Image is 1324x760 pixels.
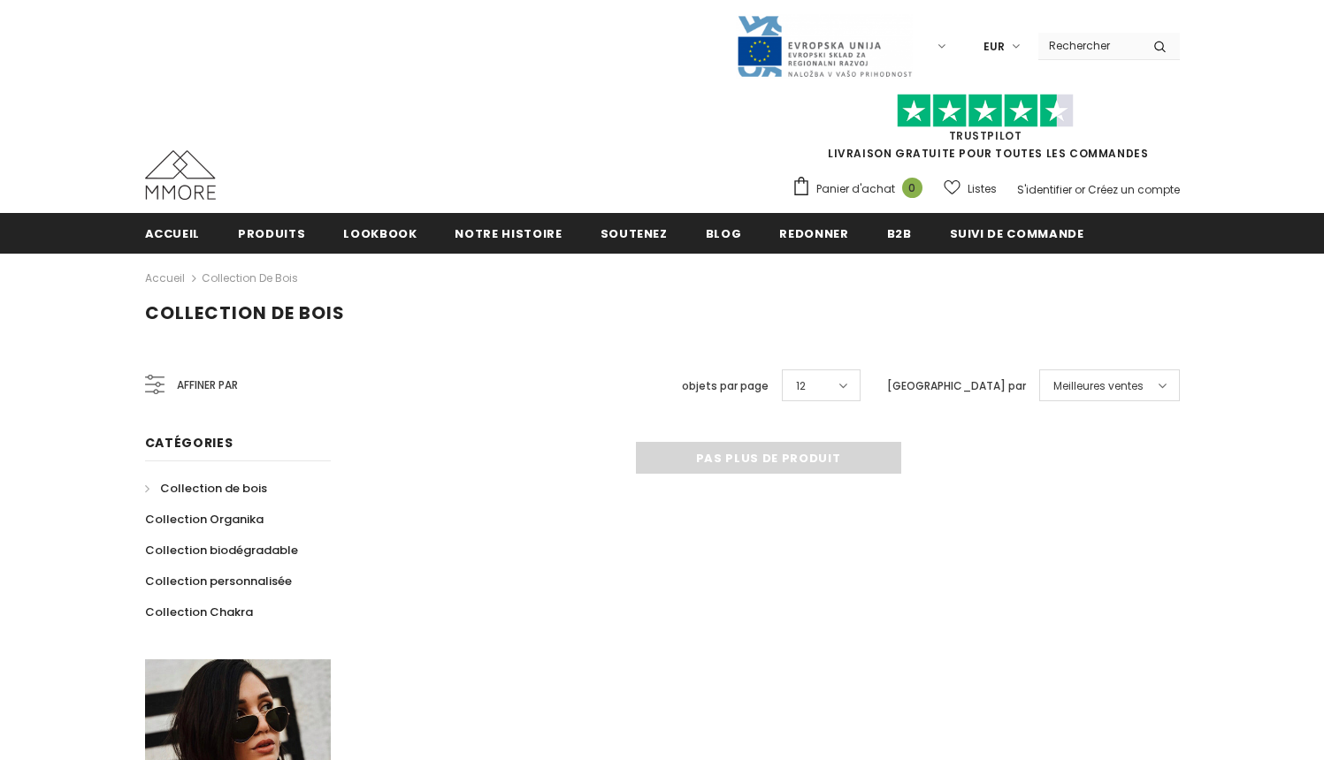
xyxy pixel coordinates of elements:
[145,573,292,589] span: Collection personnalisée
[887,377,1026,395] label: [GEOGRAPHIC_DATA] par
[160,480,267,497] span: Collection de bois
[706,225,742,242] span: Blog
[177,376,238,395] span: Affiner par
[145,566,292,597] a: Collection personnalisée
[887,213,912,253] a: B2B
[682,377,769,395] label: objets par page
[145,150,216,200] img: Cas MMORE
[343,213,417,253] a: Lookbook
[736,14,913,79] img: Javni Razpis
[343,225,417,242] span: Lookbook
[145,225,201,242] span: Accueil
[779,213,848,253] a: Redonner
[887,225,912,242] span: B2B
[601,225,668,242] span: soutenez
[897,94,1074,128] img: Faites confiance aux étoiles pilotes
[145,300,345,325] span: Collection de bois
[455,213,562,253] a: Notre histoire
[950,213,1084,253] a: Suivi de commande
[736,38,913,53] a: Javni Razpis
[950,225,1084,242] span: Suivi de commande
[1017,182,1072,197] a: S'identifier
[455,225,562,242] span: Notre histoire
[1053,377,1144,395] span: Meilleures ventes
[145,268,185,289] a: Accueil
[949,128,1022,143] a: TrustPilot
[601,213,668,253] a: soutenez
[983,38,1005,56] span: EUR
[238,225,305,242] span: Produits
[145,504,264,535] a: Collection Organika
[968,180,997,198] span: Listes
[902,178,922,198] span: 0
[145,434,233,452] span: Catégories
[1038,33,1140,58] input: Search Site
[145,597,253,627] a: Collection Chakra
[238,213,305,253] a: Produits
[202,270,298,285] a: Collection de bois
[145,213,201,253] a: Accueil
[779,225,848,242] span: Redonner
[944,173,997,204] a: Listes
[792,102,1180,161] span: LIVRAISON GRATUITE POUR TOUTES LES COMMANDES
[145,535,298,566] a: Collection biodégradable
[145,604,253,620] span: Collection Chakra
[706,213,742,253] a: Blog
[792,176,931,202] a: Panier d'achat 0
[796,377,806,395] span: 12
[816,180,895,198] span: Panier d'achat
[145,473,267,504] a: Collection de bois
[145,542,298,559] span: Collection biodégradable
[1088,182,1180,197] a: Créez un compte
[145,511,264,528] span: Collection Organika
[1075,182,1085,197] span: or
